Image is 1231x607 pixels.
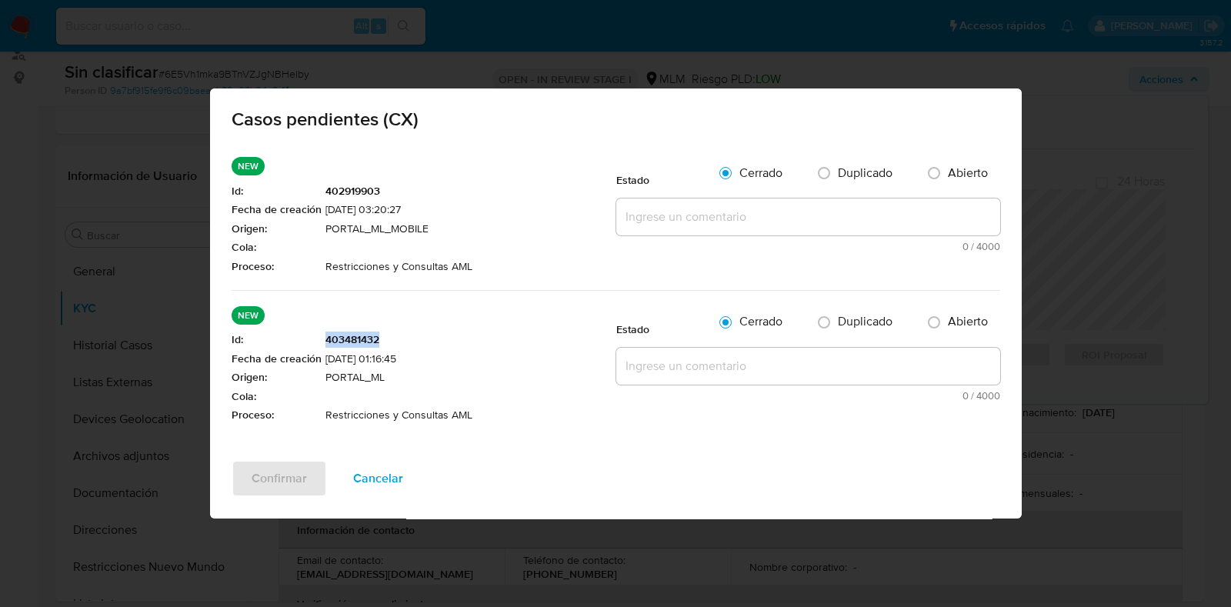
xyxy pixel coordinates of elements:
p: NEW [232,306,265,325]
span: Cerrado [739,164,782,182]
div: Estado [616,157,709,195]
span: Restricciones y Consultas AML [325,259,616,275]
span: Proceso : [232,408,322,423]
span: Casos pendientes (CX) [232,110,1000,128]
span: PORTAL_ML [325,370,616,385]
span: Id : [232,184,322,199]
span: Abierto [948,164,988,182]
button: Cancelar [333,460,423,497]
span: 402919903 [325,184,616,199]
span: Cerrado [739,312,782,330]
span: Máximo 4000 caracteres [621,391,1000,401]
span: Duplicado [838,164,892,182]
span: Proceso : [232,259,322,275]
p: NEW [232,157,265,175]
span: Máximo 4000 caracteres [621,242,1000,252]
span: Duplicado [838,312,892,330]
span: Id : [232,332,322,348]
span: Fecha de creación [232,202,322,218]
span: Restricciones y Consultas AML [325,408,616,423]
span: Cola : [232,389,322,405]
span: [DATE] 03:20:27 [325,202,616,218]
span: Fecha de creación [232,352,322,367]
span: Origen : [232,370,322,385]
span: [DATE] 01:16:45 [325,352,616,367]
span: Cola : [232,240,322,255]
span: Abierto [948,312,988,330]
span: Cancelar [353,462,403,495]
span: Origen : [232,222,322,237]
span: PORTAL_ML_MOBILE [325,222,616,237]
div: Estado [616,306,709,345]
span: 403481432 [325,332,616,348]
